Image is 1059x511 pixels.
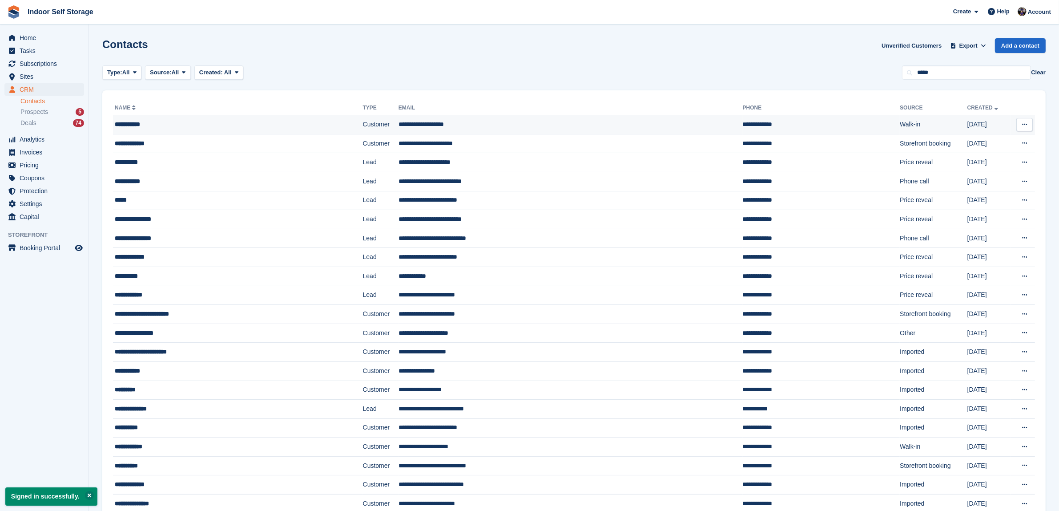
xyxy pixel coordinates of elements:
td: [DATE] [967,343,1011,362]
td: [DATE] [967,361,1011,381]
span: Deals [20,119,36,127]
td: Customer [363,324,399,343]
a: menu [4,45,84,57]
a: Deals 74 [20,118,84,128]
td: [DATE] [967,172,1011,191]
td: Price reveal [900,191,967,210]
span: Help [997,7,1010,16]
td: Lead [363,267,399,286]
span: Export [959,41,978,50]
a: Preview store [73,243,84,253]
a: menu [4,32,84,44]
td: Price reveal [900,153,967,172]
td: [DATE] [967,438,1011,457]
td: Phone call [900,172,967,191]
td: Lead [363,172,399,191]
td: [DATE] [967,286,1011,305]
td: [DATE] [967,248,1011,267]
td: Customer [363,305,399,324]
span: Analytics [20,133,73,146]
span: Capital [20,211,73,223]
a: menu [4,133,84,146]
td: Customer [363,343,399,362]
span: Home [20,32,73,44]
td: Walk-in [900,115,967,134]
button: Source: All [145,65,191,80]
td: Customer [363,475,399,495]
td: Customer [363,134,399,153]
a: Created [967,105,1000,111]
td: Imported [900,475,967,495]
button: Created: All [194,65,243,80]
a: menu [4,242,84,254]
button: Type: All [102,65,141,80]
span: Tasks [20,45,73,57]
span: Source: [150,68,171,77]
a: Add a contact [995,38,1046,53]
td: [DATE] [967,381,1011,400]
td: Customer [363,438,399,457]
span: Subscriptions [20,57,73,70]
span: CRM [20,83,73,96]
a: Contacts [20,97,84,105]
th: Type [363,101,399,115]
th: Email [399,101,743,115]
p: Signed in successfully. [5,487,97,506]
td: Other [900,324,967,343]
a: menu [4,57,84,70]
a: Unverified Customers [878,38,945,53]
td: Lead [363,210,399,229]
td: [DATE] [967,456,1011,475]
button: Clear [1031,68,1046,77]
td: Imported [900,418,967,438]
span: Invoices [20,146,73,158]
span: All [172,68,179,77]
td: Imported [900,381,967,400]
a: menu [4,198,84,210]
td: [DATE] [967,115,1011,134]
td: [DATE] [967,324,1011,343]
a: menu [4,211,84,223]
span: All [224,69,232,76]
span: Account [1028,8,1051,16]
td: Imported [900,343,967,362]
td: [DATE] [967,191,1011,210]
button: Export [949,38,988,53]
a: menu [4,172,84,184]
td: Lead [363,229,399,248]
td: Price reveal [900,267,967,286]
td: [DATE] [967,400,1011,419]
td: Price reveal [900,210,967,229]
a: menu [4,83,84,96]
img: stora-icon-8386f47178a22dfd0bd8f6a31ec36ba5ce8667c1dd55bd0f319d3a0aa187defe.svg [7,5,20,19]
img: Sandra Pomeroy [1018,7,1027,16]
th: Phone [743,101,900,115]
td: Storefront booking [900,134,967,153]
td: Phone call [900,229,967,248]
td: [DATE] [967,305,1011,324]
td: Customer [363,456,399,475]
a: Indoor Self Storage [24,4,97,19]
td: Lead [363,400,399,419]
span: Create [953,7,971,16]
span: Settings [20,198,73,210]
a: menu [4,70,84,83]
h1: Contacts [102,38,148,50]
span: Created: [199,69,223,76]
span: Sites [20,70,73,83]
td: Imported [900,400,967,419]
td: [DATE] [967,210,1011,229]
td: Lead [363,191,399,210]
span: All [122,68,130,77]
td: Price reveal [900,286,967,305]
td: Customer [363,361,399,381]
td: Storefront booking [900,305,967,324]
td: [DATE] [967,134,1011,153]
td: Customer [363,381,399,400]
a: menu [4,146,84,158]
span: Protection [20,185,73,197]
td: Customer [363,418,399,438]
a: menu [4,185,84,197]
span: Coupons [20,172,73,184]
td: [DATE] [967,229,1011,248]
